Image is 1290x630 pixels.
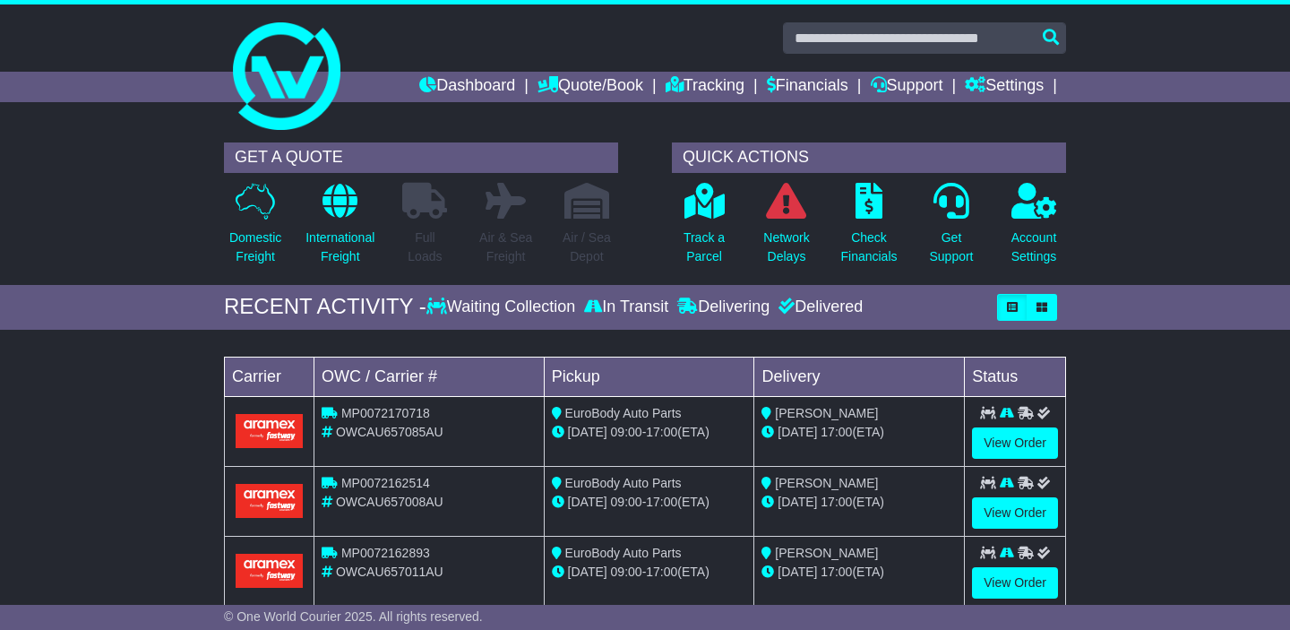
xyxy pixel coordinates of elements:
[336,425,443,439] span: OWCAU657085AU
[568,495,607,509] span: [DATE]
[821,495,852,509] span: 17:00
[775,546,878,560] span: [PERSON_NAME]
[419,72,515,102] a: Dashboard
[537,72,643,102] a: Quote/Book
[552,493,747,512] div: - (ETA)
[775,476,878,490] span: [PERSON_NAME]
[754,357,965,396] td: Delivery
[565,546,682,560] span: EuroBody Auto Parts
[871,72,943,102] a: Support
[305,229,374,266] p: International Freight
[341,476,430,490] span: MP0072162514
[552,423,747,442] div: - (ETA)
[611,495,642,509] span: 09:00
[683,182,726,276] a: Track aParcel
[972,567,1058,599] a: View Order
[774,298,863,317] div: Delivered
[224,294,426,320] div: RECENT ACTIVITY -
[1011,229,1057,266] p: Account Settings
[972,497,1058,529] a: View Order
[761,493,957,512] div: (ETA)
[611,565,642,579] span: 09:00
[778,565,817,579] span: [DATE]
[929,229,973,266] p: Get Support
[763,229,809,266] p: Network Delays
[565,406,682,420] span: EuroBody Auto Parts
[426,298,580,317] div: Waiting Collection
[224,142,618,173] div: GET A QUOTE
[646,565,677,579] span: 17:00
[568,425,607,439] span: [DATE]
[965,72,1044,102] a: Settings
[552,563,747,582] div: - (ETA)
[336,495,443,509] span: OWCAU657008AU
[314,357,545,396] td: OWC / Carrier #
[544,357,754,396] td: Pickup
[821,425,852,439] span: 17:00
[928,182,974,276] a: GetSupport
[565,476,682,490] span: EuroBody Auto Parts
[563,229,611,266] p: Air / Sea Depot
[972,427,1058,459] a: View Order
[1010,182,1058,276] a: AccountSettings
[673,298,774,317] div: Delivering
[402,229,447,266] p: Full Loads
[336,565,443,579] span: OWCAU657011AU
[672,142,1066,173] div: QUICK ACTIONS
[761,563,957,582] div: (ETA)
[341,546,430,560] span: MP0072162893
[341,406,430,420] span: MP0072170718
[611,425,642,439] span: 09:00
[840,229,897,266] p: Check Financials
[646,495,677,509] span: 17:00
[228,182,282,276] a: DomesticFreight
[580,298,673,317] div: In Transit
[762,182,810,276] a: NetworkDelays
[224,609,483,624] span: © One World Courier 2025. All rights reserved.
[229,229,281,266] p: Domestic Freight
[666,72,744,102] a: Tracking
[568,565,607,579] span: [DATE]
[778,495,817,509] span: [DATE]
[767,72,848,102] a: Financials
[236,414,303,447] img: Aramex.png
[821,565,852,579] span: 17:00
[684,229,725,266] p: Track a Parcel
[225,357,314,396] td: Carrier
[646,425,677,439] span: 17:00
[236,554,303,587] img: Aramex.png
[775,406,878,420] span: [PERSON_NAME]
[479,229,532,266] p: Air & Sea Freight
[761,423,957,442] div: (ETA)
[305,182,375,276] a: InternationalFreight
[778,425,817,439] span: [DATE]
[839,182,898,276] a: CheckFinancials
[965,357,1066,396] td: Status
[236,484,303,517] img: Aramex.png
